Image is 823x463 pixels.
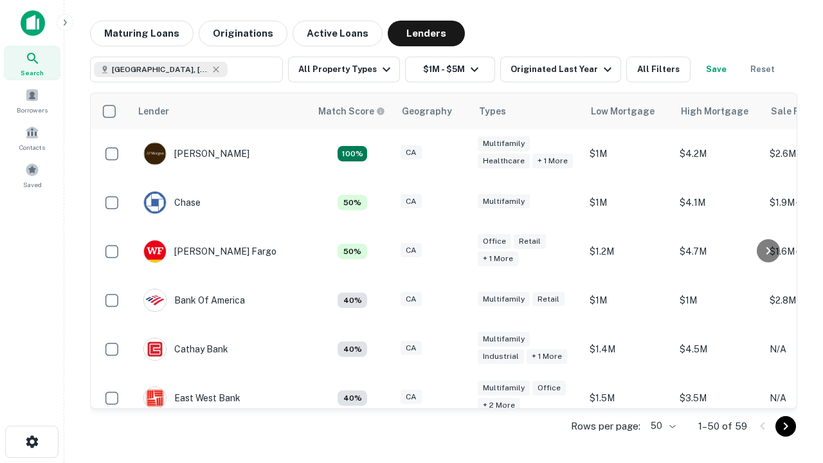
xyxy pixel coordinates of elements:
p: Rows per page: [571,419,640,434]
span: Contacts [19,142,45,152]
button: Originations [199,21,287,46]
div: Multifamily [478,194,530,209]
div: [PERSON_NAME] [143,142,249,165]
div: Originated Last Year [511,62,615,77]
td: $1.5M [583,374,673,422]
td: $4.7M [673,227,763,276]
button: Maturing Loans [90,21,194,46]
img: picture [144,143,166,165]
div: Retail [514,234,546,249]
img: picture [144,289,166,311]
div: Multifamily [478,136,530,151]
div: Healthcare [478,154,530,168]
div: Capitalize uses an advanced AI algorithm to match your search with the best lender. The match sco... [318,104,385,118]
div: Matching Properties: 18, hasApolloMatch: undefined [338,146,367,161]
button: $1M - $5M [405,57,495,82]
td: $4.2M [673,129,763,178]
div: Matching Properties: 4, hasApolloMatch: undefined [338,341,367,357]
button: Save your search to get updates of matches that match your search criteria. [696,57,737,82]
div: Matching Properties: 4, hasApolloMatch: undefined [338,293,367,308]
div: East West Bank [143,386,240,410]
span: Search [21,68,44,78]
a: Contacts [4,120,60,155]
div: 50 [646,417,678,435]
div: + 2 more [478,398,520,413]
button: Go to next page [775,416,796,437]
div: Matching Properties: 5, hasApolloMatch: undefined [338,195,367,210]
a: Saved [4,158,60,192]
td: $4.1M [673,178,763,227]
a: Borrowers [4,83,60,118]
button: Originated Last Year [500,57,621,82]
td: $1M [583,276,673,325]
div: Bank Of America [143,289,245,312]
div: CA [401,292,422,307]
div: + 1 more [478,251,518,266]
div: Office [478,234,511,249]
td: $1M [583,178,673,227]
div: Multifamily [478,332,530,347]
td: $1.2M [583,227,673,276]
th: Capitalize uses an advanced AI algorithm to match your search with the best lender. The match sco... [311,93,394,129]
button: Active Loans [293,21,383,46]
div: Lender [138,104,169,119]
img: capitalize-icon.png [21,10,45,36]
div: CA [401,145,422,160]
div: High Mortgage [681,104,748,119]
td: $3.5M [673,374,763,422]
img: picture [144,387,166,409]
div: Chase [143,191,201,214]
span: [GEOGRAPHIC_DATA], [GEOGRAPHIC_DATA], [GEOGRAPHIC_DATA] [112,64,208,75]
img: picture [144,241,166,262]
div: Types [479,104,506,119]
div: CA [401,194,422,209]
th: Low Mortgage [583,93,673,129]
div: Geography [402,104,452,119]
td: $4.5M [673,325,763,374]
p: 1–50 of 59 [698,419,747,434]
div: Low Mortgage [591,104,655,119]
div: + 1 more [532,154,573,168]
div: CA [401,243,422,258]
img: picture [144,192,166,213]
button: All Filters [626,57,691,82]
div: + 1 more [527,349,567,364]
button: Reset [742,57,783,82]
div: Cathay Bank [143,338,228,361]
div: Multifamily [478,381,530,395]
div: Matching Properties: 4, hasApolloMatch: undefined [338,390,367,406]
h6: Match Score [318,104,383,118]
div: Retail [532,292,565,307]
a: Search [4,46,60,80]
div: [PERSON_NAME] Fargo [143,240,276,263]
td: $1.4M [583,325,673,374]
div: CA [401,341,422,356]
div: Multifamily [478,292,530,307]
th: Types [471,93,583,129]
th: High Mortgage [673,93,763,129]
span: Saved [23,179,42,190]
th: Geography [394,93,471,129]
th: Lender [131,93,311,129]
div: CA [401,390,422,404]
button: All Property Types [288,57,400,82]
div: Industrial [478,349,524,364]
span: Borrowers [17,105,48,115]
div: Office [532,381,566,395]
td: $1M [673,276,763,325]
td: $1M [583,129,673,178]
iframe: Chat Widget [759,360,823,422]
button: Lenders [388,21,465,46]
img: picture [144,338,166,360]
div: Matching Properties: 5, hasApolloMatch: undefined [338,244,367,259]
